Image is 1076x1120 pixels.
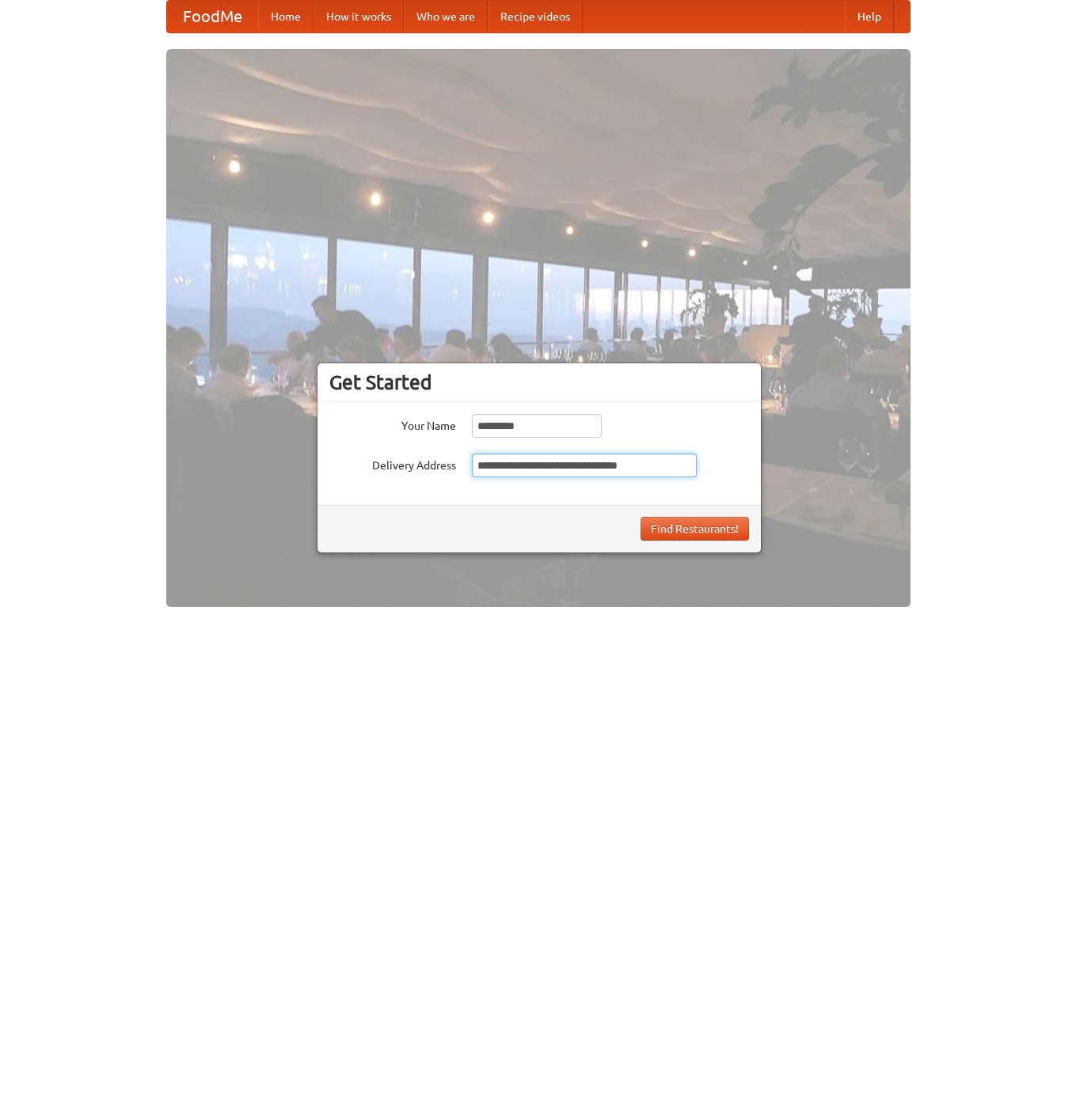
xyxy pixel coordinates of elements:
label: Delivery Address [329,454,456,473]
a: Help [845,1,894,32]
button: Find Restaurants! [641,517,749,541]
label: Your Name [329,414,456,434]
a: Who we are [404,1,488,32]
a: FoodMe [167,1,258,32]
a: Recipe videos [488,1,583,32]
h3: Get Started [329,370,749,394]
a: Home [258,1,314,32]
a: How it works [314,1,404,32]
